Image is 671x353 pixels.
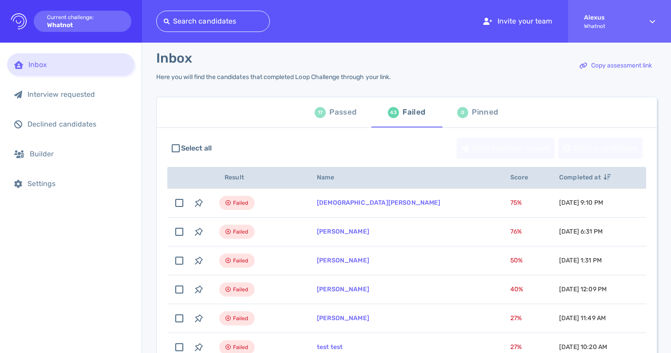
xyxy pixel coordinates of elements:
[510,343,522,351] span: 27 %
[317,257,369,264] a: [PERSON_NAME]
[510,314,522,322] span: 27 %
[575,56,656,76] div: Copy assessment link
[559,286,607,293] span: [DATE] 12:09 PM
[233,198,249,208] span: Failed
[317,199,441,206] a: [DEMOGRAPHIC_DATA][PERSON_NAME]
[403,106,425,119] div: Failed
[233,313,249,324] span: Failed
[233,226,249,237] span: Failed
[329,106,356,119] div: Passed
[233,255,249,266] span: Failed
[156,50,192,66] h1: Inbox
[472,106,498,119] div: Pinned
[510,174,538,181] span: Score
[28,179,127,188] div: Settings
[233,284,249,295] span: Failed
[510,228,522,235] span: 76 %
[30,150,127,158] div: Builder
[559,199,603,206] span: [DATE] 9:10 PM
[559,314,606,322] span: [DATE] 11:49 AM
[28,90,127,99] div: Interview requested
[584,23,634,29] span: Whatnot
[558,138,643,159] button: Decline candidates
[510,257,523,264] span: 50 %
[510,199,522,206] span: 75 %
[559,174,611,181] span: Completed at
[317,174,344,181] span: Name
[181,143,212,154] span: Select all
[209,167,306,189] th: Result
[317,228,369,235] a: [PERSON_NAME]
[510,286,523,293] span: 40 %
[317,343,343,351] a: test test
[457,107,468,118] div: 0
[317,314,369,322] a: [PERSON_NAME]
[28,120,127,128] div: Declined candidates
[457,138,554,159] div: Send interview request
[28,60,127,69] div: Inbox
[559,228,603,235] span: [DATE] 6:31 PM
[559,257,602,264] span: [DATE] 1:31 PM
[559,138,642,159] div: Decline candidates
[315,107,326,118] div: 17
[156,73,391,81] div: Here you will find the candidates that completed Loop Challenge through your link.
[584,14,634,21] strong: Alexus
[233,342,249,353] span: Failed
[457,138,555,159] button: Send interview request
[575,55,657,76] button: Copy assessment link
[559,343,607,351] span: [DATE] 10:20 AM
[388,107,399,118] div: 43
[317,286,369,293] a: [PERSON_NAME]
